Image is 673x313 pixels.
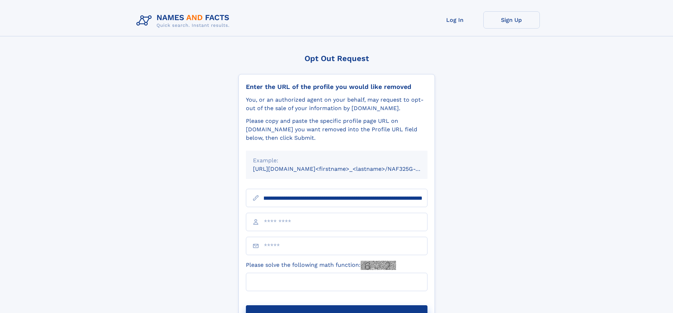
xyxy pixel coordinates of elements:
[134,11,235,30] img: Logo Names and Facts
[427,11,483,29] a: Log In
[253,156,420,165] div: Example:
[246,96,427,113] div: You, or an authorized agent on your behalf, may request to opt-out of the sale of your informatio...
[246,117,427,142] div: Please copy and paste the specific profile page URL on [DOMAIN_NAME] you want removed into the Pr...
[483,11,540,29] a: Sign Up
[238,54,435,63] div: Opt Out Request
[246,261,396,270] label: Please solve the following math function:
[246,83,427,91] div: Enter the URL of the profile you would like removed
[253,165,441,172] small: [URL][DOMAIN_NAME]<firstname>_<lastname>/NAF325G-xxxxxxxx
